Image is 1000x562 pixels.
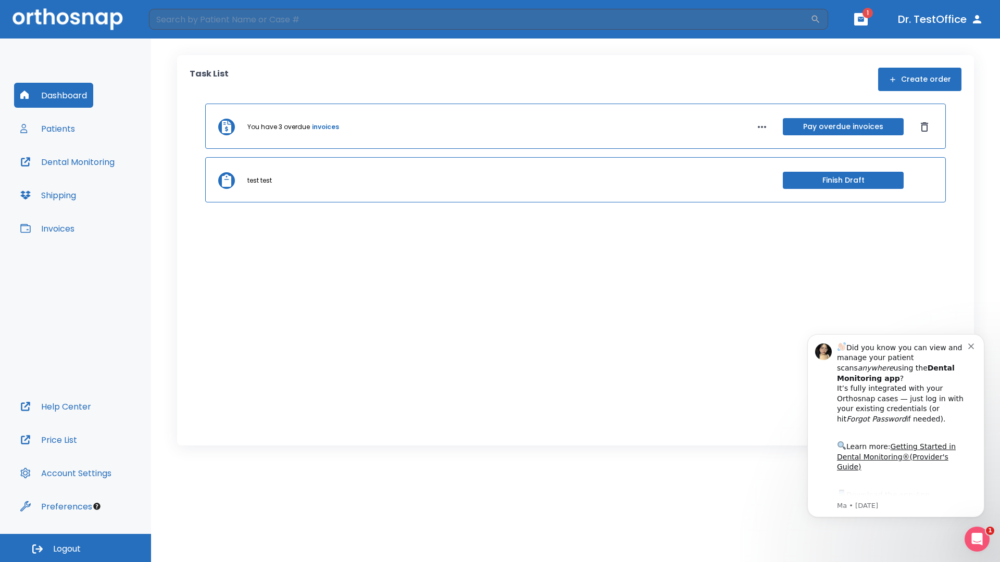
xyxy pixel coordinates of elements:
[45,170,177,223] div: Download the app: | ​ Let us know if you need help getting started!
[965,527,990,552] iframe: Intercom live chat
[149,9,810,30] input: Search by Patient Name or Case #
[247,122,310,132] p: You have 3 overdue
[247,176,272,185] p: test test
[894,10,988,29] button: Dr. TestOffice
[863,8,873,18] span: 1
[14,149,121,174] button: Dental Monitoring
[14,427,83,452] button: Price List
[45,183,177,192] p: Message from Ma, sent 2w ago
[14,216,81,241] button: Invoices
[14,494,98,519] button: Preferences
[14,83,93,108] button: Dashboard
[783,118,904,135] button: Pay overdue invoices
[878,68,961,91] button: Create order
[53,543,81,555] span: Logout
[190,68,229,91] p: Task List
[14,183,82,208] button: Shipping
[45,172,138,191] a: App Store
[792,318,1000,534] iframe: Intercom notifications message
[14,394,97,419] button: Help Center
[916,119,933,135] button: Dismiss
[14,461,118,486] button: Account Settings
[312,122,339,132] a: invoices
[986,527,994,535] span: 1
[12,8,123,30] img: Orthosnap
[177,22,185,31] button: Dismiss notification
[783,172,904,189] button: Finish Draft
[92,502,102,511] div: Tooltip anchor
[14,116,81,141] button: Patients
